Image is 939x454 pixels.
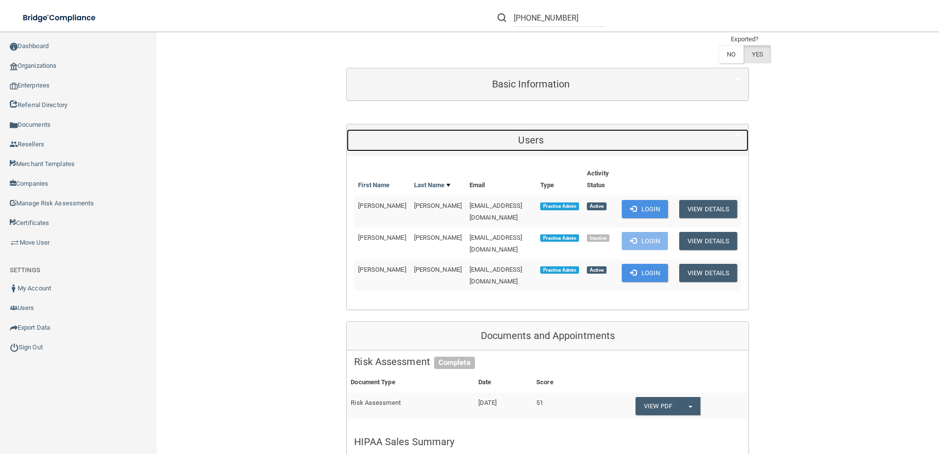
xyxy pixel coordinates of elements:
[10,304,18,312] img: icon-users.e205127d.png
[540,202,579,210] span: Practice Admin
[10,264,40,276] label: SETTINGS
[10,43,18,51] img: ic_dashboard_dark.d01f4a41.png
[10,343,19,352] img: ic_power_dark.7ecde6b1.png
[354,73,741,95] a: Basic Information
[540,234,579,242] span: Practice Admin
[354,129,741,151] a: Users
[354,135,708,145] h5: Users
[679,232,737,250] button: View Details
[358,202,406,209] span: [PERSON_NAME]
[354,356,741,367] h5: Risk Assessment
[587,234,610,242] span: Inactive
[10,121,18,129] img: icon-documents.8dae5593.png
[15,8,105,28] img: bridge_compliance_login_screen.278c3ca4.svg
[474,393,532,419] td: [DATE]
[744,45,771,63] label: YES
[358,234,406,241] span: [PERSON_NAME]
[10,141,18,148] img: ic_reseller.de258add.png
[414,179,450,191] a: Last Name
[10,238,20,248] img: briefcase.64adab9b.png
[347,322,748,350] div: Documents and Appointments
[358,266,406,273] span: [PERSON_NAME]
[469,266,523,285] span: [EMAIL_ADDRESS][DOMAIN_NAME]
[679,264,737,282] button: View Details
[718,33,772,45] td: Exported?
[583,164,618,196] th: Activity Status
[414,234,462,241] span: [PERSON_NAME]
[354,436,741,447] h5: HIPAA Sales Summary
[497,13,506,22] img: ic-search.3b580494.png
[10,83,18,89] img: enterprise.0d942306.png
[347,393,474,419] td: Risk Assessment
[354,79,708,89] h5: Basic Information
[622,264,668,282] button: Login
[10,284,18,292] img: ic_user_dark.df1a06c3.png
[718,45,744,63] label: NO
[622,232,668,250] button: Login
[622,200,668,218] button: Login
[434,357,475,369] span: Complete
[469,234,523,253] span: [EMAIL_ADDRESS][DOMAIN_NAME]
[414,266,462,273] span: [PERSON_NAME]
[635,397,681,415] a: View PDF
[679,200,737,218] button: View Details
[358,179,389,191] a: First Name
[769,384,927,424] iframe: Drift Widget Chat Controller
[414,202,462,209] span: [PERSON_NAME]
[514,9,604,27] input: Search
[540,266,579,274] span: Practice Admin
[587,266,607,274] span: Active
[10,62,18,70] img: organization-icon.f8decf85.png
[587,202,607,210] span: Active
[466,164,536,196] th: Email
[532,393,587,419] td: 51
[474,372,532,393] th: Date
[347,372,474,393] th: Document Type
[469,202,523,221] span: [EMAIL_ADDRESS][DOMAIN_NAME]
[536,164,583,196] th: Type
[532,372,587,393] th: Score
[10,324,18,332] img: icon-export.b9366987.png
